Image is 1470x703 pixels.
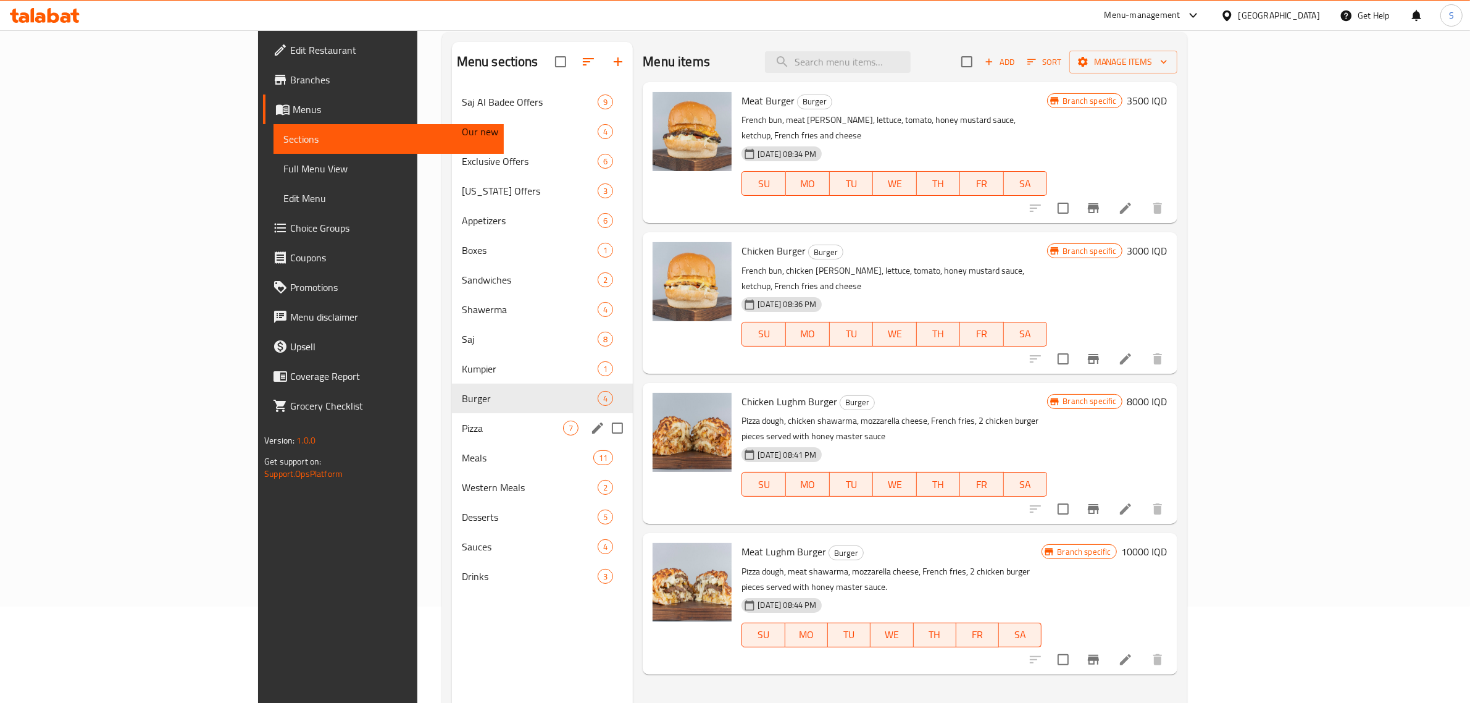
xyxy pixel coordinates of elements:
[452,502,633,532] div: Desserts5
[264,432,294,448] span: Version:
[462,421,564,436] span: Pizza
[960,472,1004,497] button: FR
[1079,54,1167,70] span: Manage items
[462,569,598,584] span: Drinks
[999,623,1042,647] button: SA
[833,626,866,644] span: TU
[786,171,830,196] button: MO
[1050,647,1076,673] span: Select to update
[956,623,999,647] button: FR
[747,175,780,193] span: SU
[293,102,494,117] span: Menus
[462,361,598,376] span: Kumpier
[274,124,504,154] a: Sections
[598,391,613,406] div: items
[922,175,956,193] span: TH
[462,539,598,554] span: Sauces
[598,571,612,583] span: 3
[1052,546,1116,558] span: Branch specific
[462,480,598,495] span: Western Meals
[598,183,613,198] div: items
[741,392,837,411] span: Chicken Lughm Burger
[263,391,504,421] a: Grocery Checklist
[809,245,843,259] span: Burger
[462,450,593,465] span: Meals
[452,354,633,384] div: Kumpier1
[603,47,633,77] button: Add section
[598,539,613,554] div: items
[741,542,826,561] span: Meat Lughm Burger
[753,599,821,611] span: [DATE] 08:44 PM
[753,449,821,461] span: [DATE] 08:41 PM
[462,272,598,287] div: Sandwiches
[791,175,825,193] span: MO
[1004,626,1037,644] span: SA
[598,243,613,258] div: items
[965,175,999,193] span: FR
[283,132,494,146] span: Sections
[1009,175,1043,193] span: SA
[263,213,504,243] a: Choice Groups
[1118,652,1133,667] a: Edit menu item
[452,443,633,473] div: Meals11
[462,391,598,406] span: Burger
[871,623,913,647] button: WE
[980,53,1019,72] button: Add
[1027,55,1061,69] span: Sort
[598,511,612,523] span: 5
[452,117,633,146] div: Our new4
[452,265,633,295] div: Sandwiches2
[1449,9,1454,22] span: S
[462,183,598,198] span: [US_STATE] Offers
[462,183,598,198] div: Kentucky Offers
[1143,344,1172,374] button: delete
[1143,494,1172,524] button: delete
[873,322,917,347] button: WE
[1143,645,1172,675] button: delete
[747,626,780,644] span: SU
[462,302,598,317] div: Shawerma
[830,322,874,347] button: TU
[786,472,830,497] button: MO
[917,322,961,347] button: TH
[791,325,825,343] span: MO
[598,95,613,109] div: items
[875,626,908,644] span: WE
[283,161,494,176] span: Full Menu View
[828,623,871,647] button: TU
[452,562,633,591] div: Drinks3
[263,361,504,391] a: Coverage Report
[598,361,613,376] div: items
[919,626,951,644] span: TH
[878,325,912,343] span: WE
[462,95,598,109] span: Saj Al Badee Offers
[452,413,633,443] div: Pizza7edit
[1024,53,1064,72] button: Sort
[840,395,874,410] span: Burger
[741,263,1047,294] p: French bun, chicken [PERSON_NAME], lettuce, tomato, honey mustard sauce, ketchup, French fries an...
[290,398,494,413] span: Grocery Checklist
[790,626,823,644] span: MO
[452,146,633,176] div: Exclusive Offers6
[741,472,785,497] button: SU
[643,53,710,71] h2: Menu items
[290,369,494,384] span: Coverage Report
[462,154,598,169] span: Exclusive Offers
[1009,476,1043,494] span: SA
[598,274,612,286] span: 2
[462,332,598,347] span: Saj
[835,175,869,193] span: TU
[263,35,504,65] a: Edit Restaurant
[263,332,504,361] a: Upsell
[462,510,598,524] div: Desserts
[598,272,613,287] div: items
[1127,242,1167,259] h6: 3000 IQD
[917,171,961,196] button: TH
